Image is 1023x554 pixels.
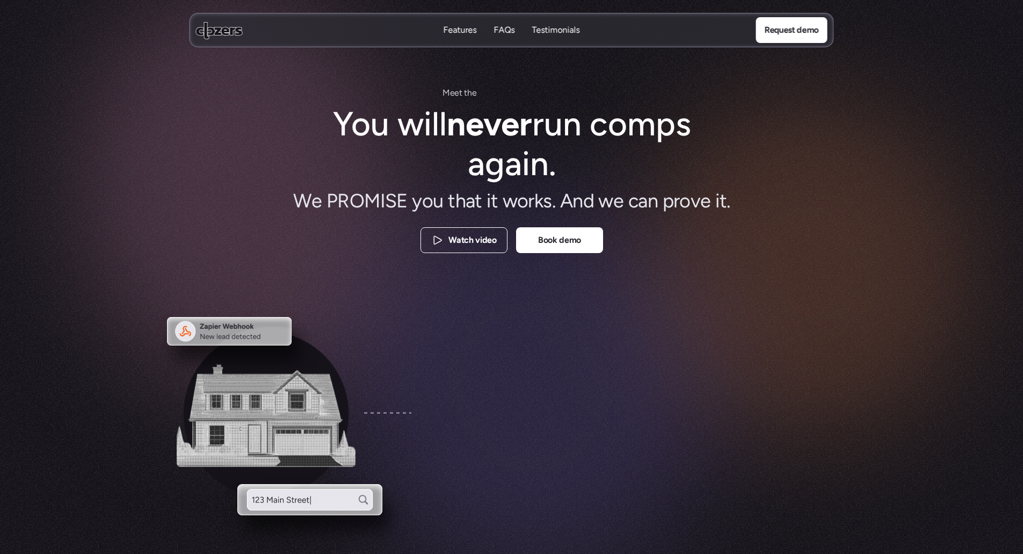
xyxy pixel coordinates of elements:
[454,86,459,100] span: e
[329,104,694,184] h1: You will run comps again.
[494,24,515,37] a: FAQsFAQs
[444,36,477,48] p: Features
[442,86,449,100] span: M
[756,17,827,43] a: Request demo
[532,24,580,36] p: Testimonials
[464,86,467,100] span: t
[494,24,515,36] p: FAQs
[448,234,496,248] p: Watch video
[499,87,500,100] span: '
[490,86,492,100] span: r
[459,86,462,100] span: t
[485,86,490,100] span: o
[467,86,472,100] span: h
[506,88,508,102] span: f
[478,86,485,100] span: w
[516,227,603,253] a: Book demo
[492,86,495,100] span: l
[532,36,580,48] p: Testimonials
[444,24,477,37] a: FeaturesFeatures
[494,86,499,100] span: d
[500,87,504,100] span: s
[532,24,580,37] a: TestimonialsTestimonials
[471,86,476,100] span: e
[275,188,748,214] h2: We PROMISE you that it works. And we can prove it.
[538,234,581,248] p: Book demo
[764,23,818,37] p: Request demo
[446,104,532,144] strong: never
[494,36,515,48] p: FAQs
[449,86,454,100] span: e
[444,24,477,36] p: Features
